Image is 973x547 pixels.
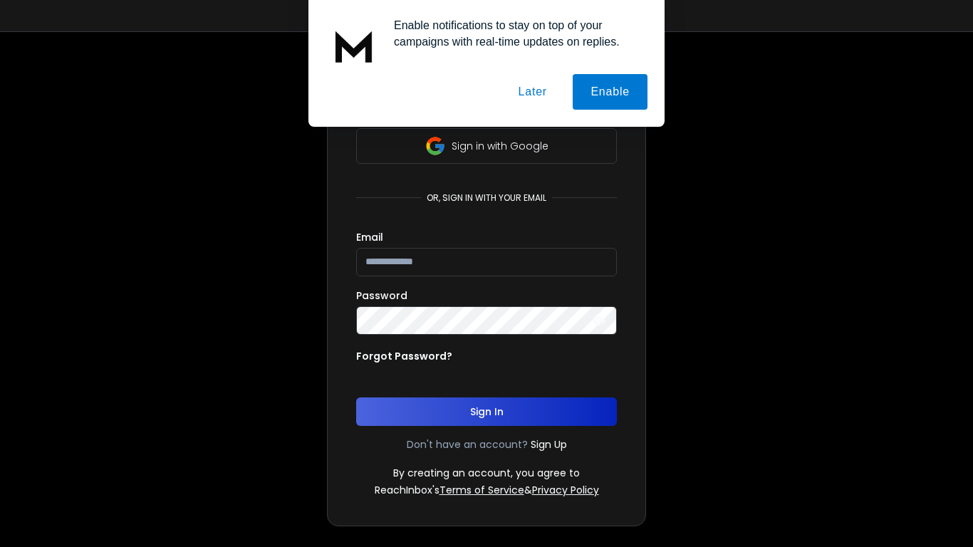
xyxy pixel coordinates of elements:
label: Password [356,291,407,301]
p: ReachInbox's & [375,483,599,497]
button: Later [500,74,564,110]
label: Email [356,232,383,242]
p: By creating an account, you agree to [393,466,580,480]
button: Sign in with Google [356,128,617,164]
div: Enable notifications to stay on top of your campaigns with real-time updates on replies. [383,17,647,50]
button: Sign In [356,397,617,426]
a: Sign Up [531,437,567,452]
a: Terms of Service [439,483,524,497]
img: notification icon [326,17,383,74]
p: or, sign in with your email [421,192,552,204]
p: Don't have an account? [407,437,528,452]
a: Privacy Policy [532,483,599,497]
p: Sign in with Google [452,139,548,153]
button: Enable [573,74,647,110]
p: Forgot Password? [356,349,452,363]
